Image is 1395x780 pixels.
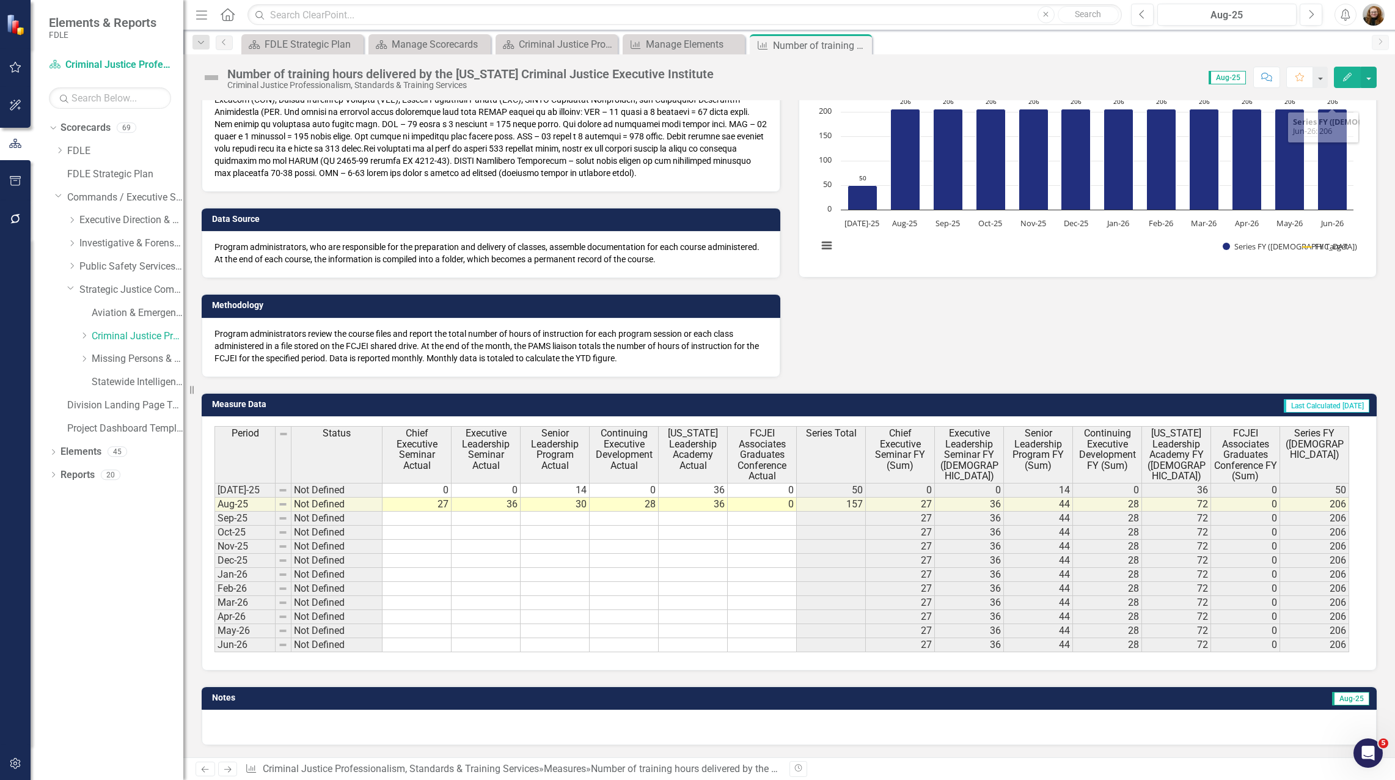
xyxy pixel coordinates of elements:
[659,483,728,498] td: 36
[866,483,935,498] td: 0
[278,570,288,579] img: 8DAGhfEEPCf229AAAAAElFTkSuQmCC
[49,87,171,109] input: Search Below...
[1073,610,1142,624] td: 28
[866,624,935,638] td: 27
[454,428,518,471] span: Executive Leadership Seminar Actual
[265,37,361,52] div: FDLE Strategic Plan
[278,542,288,551] img: 8DAGhfEEPCf229AAAAAElFTkSuQmCC
[291,624,383,638] td: Not Defined
[1363,4,1385,26] img: Jennifer Siddoway
[278,598,288,608] img: 8DAGhfEEPCf229AAAAAElFTkSuQmCC
[811,81,1364,265] div: Chart. Highcharts interactive chart.
[818,237,835,254] button: View chart menu, Chart
[227,81,714,90] div: Criminal Justice Professionalism, Standards & Training Services
[1004,596,1073,610] td: 44
[291,568,383,582] td: Not Defined
[291,610,383,624] td: Not Defined
[1211,554,1280,568] td: 0
[278,499,288,509] img: 8DAGhfEEPCf229AAAAAElFTkSuQmCC
[819,130,832,141] text: 150
[933,109,962,210] path: Sep-25, 206. Series FY (Sum).
[214,81,767,179] div: Lor ipsum dolors am consectet adipi eli sedd eiusmo temporinc ut lab ETDOL magnaaliq: Enima Minim...
[1004,554,1073,568] td: 44
[1073,582,1142,596] td: 28
[976,109,1005,210] path: Oct-25, 206. Series FY (Sum).
[1319,218,1343,229] text: Jun-26
[60,121,111,135] a: Scorecards
[1142,526,1211,540] td: 72
[60,445,101,459] a: Elements
[592,428,656,471] span: Continuing Executive Development Actual
[978,218,1002,229] text: Oct-25
[935,610,1004,624] td: 36
[1280,540,1349,554] td: 206
[1142,512,1211,526] td: 72
[214,610,276,624] td: Apr-26
[1073,568,1142,582] td: 28
[1073,498,1142,512] td: 28
[67,144,183,158] a: FDLE
[1214,428,1277,482] span: FCJEI Associates Graduates Conference FY (Sum)
[937,428,1001,482] span: Executive Leadership Seminar FY ([DEMOGRAPHIC_DATA])
[1280,596,1349,610] td: 206
[819,105,832,116] text: 200
[1063,218,1088,229] text: Dec-25
[1004,610,1073,624] td: 44
[1276,218,1302,229] text: May-26
[1142,483,1211,498] td: 36
[819,154,832,165] text: 100
[1020,218,1045,229] text: Nov-25
[60,468,95,482] a: Reports
[92,329,183,344] a: Criminal Justice Professionalism, Standards & Training Services
[935,498,1004,512] td: 36
[1280,498,1349,512] td: 206
[1061,109,1090,210] path: Dec-25, 206. Series FY (Sum).
[935,638,1004,652] td: 36
[848,185,877,210] path: Jul-25, 49.5. Series FY (Sum).
[626,37,742,52] a: Manage Elements
[1280,512,1349,526] td: 206
[244,37,361,52] a: FDLE Strategic Plan
[728,483,797,498] td: 0
[214,526,276,540] td: Oct-25
[1379,738,1388,748] span: 5
[1211,624,1280,638] td: 0
[1073,596,1142,610] td: 28
[1211,512,1280,526] td: 0
[67,191,183,205] a: Commands / Executive Support Branch
[214,498,276,512] td: Aug-25
[1004,582,1073,596] td: 44
[1142,624,1211,638] td: 72
[986,97,997,106] text: 206
[661,428,725,471] span: [US_STATE] Leadership Academy Actual
[6,13,27,35] img: ClearPoint Strategy
[214,554,276,568] td: Dec-25
[1280,582,1349,596] td: 206
[935,582,1004,596] td: 36
[866,610,935,624] td: 27
[392,37,488,52] div: Manage Scorecards
[866,512,935,526] td: 27
[79,213,183,227] a: Executive Direction & Business Support
[591,763,974,774] div: Number of training hours delivered by the [US_STATE] Criminal Justice Executive Institute
[214,624,276,638] td: May-26
[1004,638,1073,652] td: 44
[1104,109,1133,210] path: Jan-26, 206. Series FY (Sum).
[79,237,183,251] a: Investigative & Forensic Services Command
[1071,97,1082,106] text: 206
[227,67,714,81] div: Number of training hours delivered by the [US_STATE] Criminal Justice Executive Institute
[1280,568,1349,582] td: 206
[1073,624,1142,638] td: 28
[1004,512,1073,526] td: 44
[214,568,276,582] td: Jan-26
[866,568,935,582] td: 27
[659,498,728,512] td: 36
[1211,498,1280,512] td: 0
[212,301,774,310] h3: Methodology
[79,283,183,297] a: Strategic Justice Command
[291,483,383,498] td: Not Defined
[278,485,288,495] img: 8DAGhfEEPCf229AAAAAElFTkSuQmCC
[1142,554,1211,568] td: 72
[1162,8,1292,23] div: Aug-25
[323,428,351,439] span: Status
